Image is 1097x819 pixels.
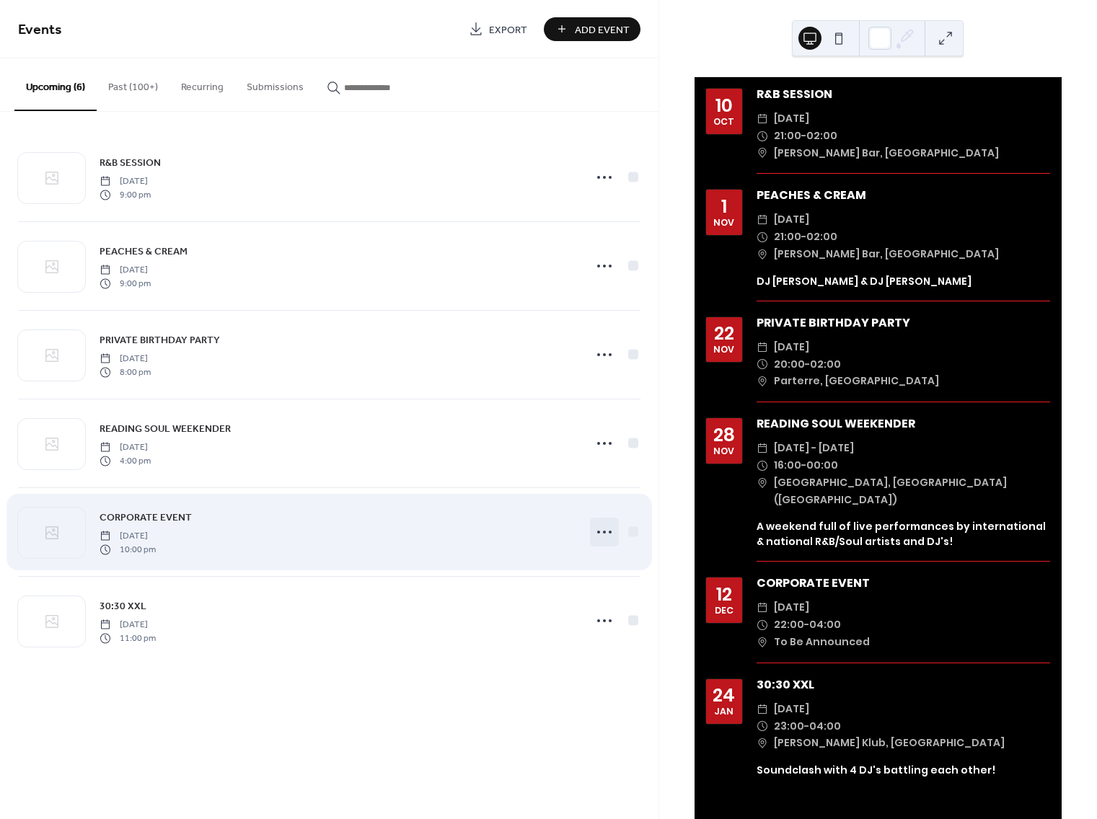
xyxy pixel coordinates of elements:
[810,356,841,373] span: 02:00
[757,457,768,474] div: ​
[100,332,220,348] a: PRIVATE BIRTHDAY PARTY
[714,707,733,717] div: Jan
[757,474,768,492] div: ​
[100,543,156,556] span: 10:00 pm
[757,314,1050,332] div: PRIVATE BIRTHDAY PARTY
[713,218,734,228] div: Nov
[774,735,1005,752] span: [PERSON_NAME] Klub, [GEOGRAPHIC_DATA]
[757,339,768,356] div: ​
[774,246,999,263] span: [PERSON_NAME] Bar, [GEOGRAPHIC_DATA]
[774,229,801,246] span: 21:00
[774,211,809,229] span: [DATE]
[489,22,527,37] span: Export
[801,229,806,246] span: -
[801,128,806,145] span: -
[100,510,192,526] span: CORPORATE EVENT
[757,211,768,229] div: ​
[100,264,151,277] span: [DATE]
[757,616,768,634] div: ​
[100,154,161,171] a: R&B SESSION
[100,244,188,260] span: PEACHES & CREAM
[713,447,734,456] div: Nov
[757,145,768,162] div: ​
[14,58,97,111] button: Upcoming (6)
[804,616,809,634] span: -
[100,422,231,437] span: READING SOUL WEEKENDER
[774,701,809,718] span: [DATE]
[100,188,151,201] span: 9:00 pm
[757,634,768,651] div: ​
[100,454,151,467] span: 4:00 pm
[757,718,768,735] div: ​
[714,324,734,342] div: 22
[100,277,151,290] span: 9:00 pm
[774,718,804,735] span: 23:00
[100,599,146,614] span: 30:30 XXL
[235,58,315,110] button: Submissions
[100,441,151,454] span: [DATE]
[715,606,733,616] div: Dec
[809,718,841,735] span: 04:00
[757,519,1050,549] div: A weekend full of live performances by international & national R&B/Soul artists and DJ's!
[713,345,734,355] div: Nov
[713,426,735,444] div: 28
[169,58,235,110] button: Recurring
[715,97,733,115] div: 10
[757,128,768,145] div: ​
[774,356,805,373] span: 20:00
[757,575,1050,592] div: CORPORATE EVENT
[100,243,188,260] a: PEACHES & CREAM
[575,22,630,37] span: Add Event
[774,599,809,616] span: [DATE]
[100,333,220,348] span: PRIVATE BIRTHDAY PARTY
[774,373,939,390] span: Parterre, [GEOGRAPHIC_DATA]
[100,509,192,526] a: CORPORATE EVENT
[100,353,151,366] span: [DATE]
[757,110,768,128] div: ​
[100,156,161,171] span: R&B SESSION
[757,701,768,718] div: ​
[757,187,1050,204] div: PEACHES & CREAM
[100,632,156,645] span: 11:00 pm
[774,634,870,651] span: To Be Announced
[544,17,640,41] button: Add Event
[757,735,768,752] div: ​
[757,246,768,263] div: ​
[757,763,1050,778] div: Soundclash with 4 DJ's battling each other!
[774,110,809,128] span: [DATE]
[100,619,156,632] span: [DATE]
[774,440,854,457] span: [DATE] - [DATE]
[100,420,231,437] a: READING SOUL WEEKENDER
[805,356,810,373] span: -
[458,17,538,41] a: Export
[774,457,801,474] span: 16:00
[713,686,735,704] div: 24
[757,274,1050,289] div: DJ [PERSON_NAME] & DJ [PERSON_NAME]
[801,457,806,474] span: -
[713,118,734,127] div: Oct
[774,339,809,356] span: [DATE]
[757,440,768,457] div: ​
[97,58,169,110] button: Past (100+)
[806,457,838,474] span: 00:00
[721,198,727,216] div: 1
[804,718,809,735] span: -
[774,474,1050,509] span: [GEOGRAPHIC_DATA], [GEOGRAPHIC_DATA] ([GEOGRAPHIC_DATA])
[774,128,801,145] span: 21:00
[757,415,1050,433] div: READING SOUL WEEKENDER
[18,16,62,44] span: Events
[806,128,837,145] span: 02:00
[100,175,151,188] span: [DATE]
[757,229,768,246] div: ​
[757,676,1050,694] div: 30:30 XXL
[757,86,1050,103] div: R&B SESSION
[774,616,804,634] span: 22:00
[716,585,732,603] div: 12
[757,599,768,616] div: ​
[757,373,768,390] div: ​
[100,598,146,614] a: 30:30 XXL
[100,366,151,378] span: 8:00 pm
[806,229,837,246] span: 02:00
[757,356,768,373] div: ​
